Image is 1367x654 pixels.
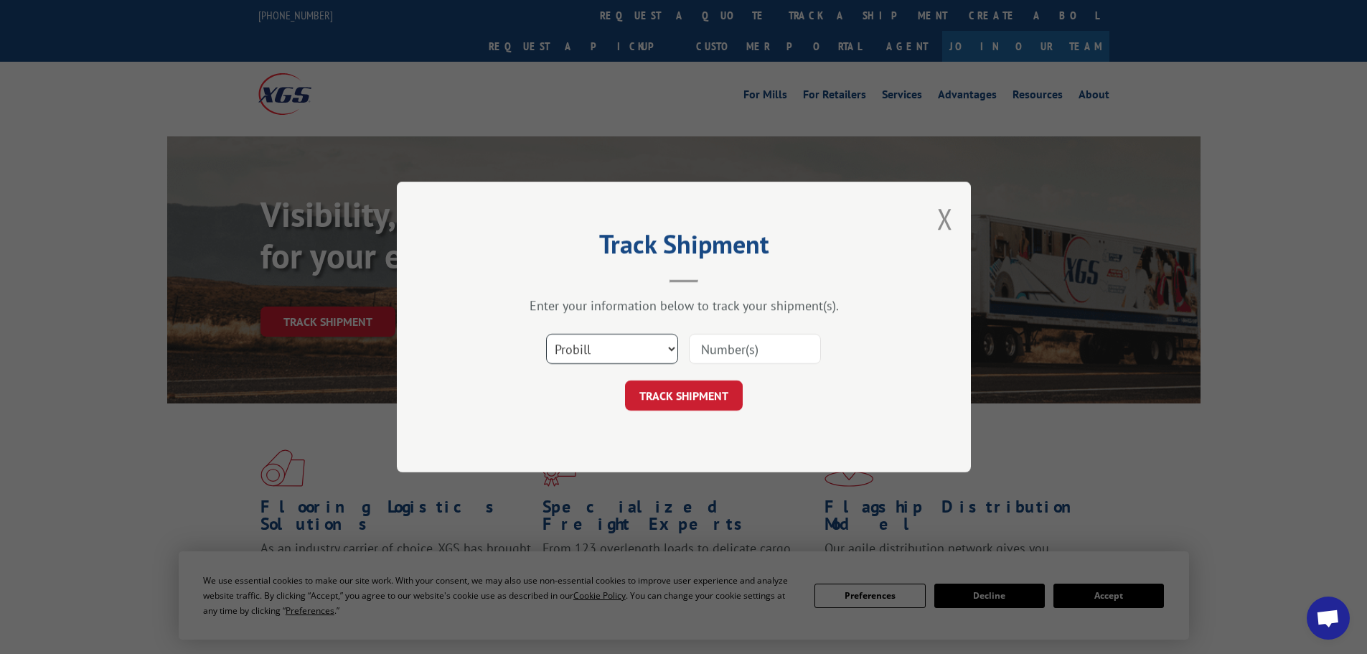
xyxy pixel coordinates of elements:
[1307,597,1350,640] a: Open chat
[937,200,953,238] button: Close modal
[689,334,821,364] input: Number(s)
[625,380,743,411] button: TRACK SHIPMENT
[469,234,899,261] h2: Track Shipment
[469,297,899,314] div: Enter your information below to track your shipment(s).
